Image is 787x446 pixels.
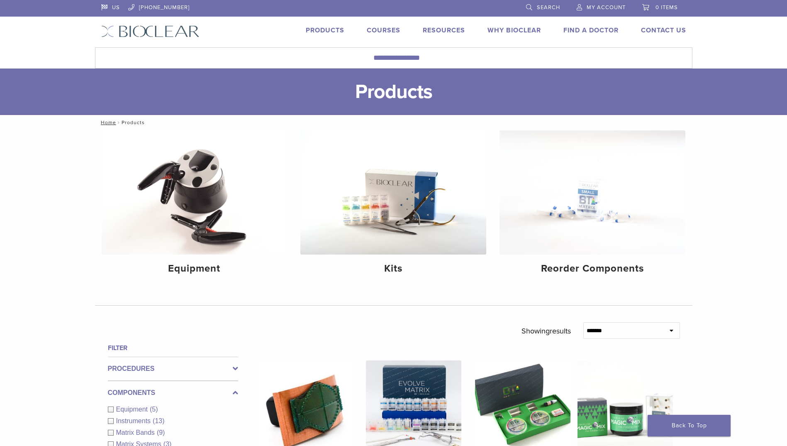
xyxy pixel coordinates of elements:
[423,26,465,34] a: Resources
[521,322,571,340] p: Showing results
[499,130,685,282] a: Reorder Components
[116,406,150,413] span: Equipment
[98,120,116,125] a: Home
[108,364,238,374] label: Procedures
[655,4,678,11] span: 0 items
[153,417,164,424] span: (13)
[648,415,731,436] a: Back To Top
[150,406,158,413] span: (5)
[108,343,238,353] h4: Filter
[506,261,679,276] h4: Reorder Components
[563,26,619,34] a: Find A Doctor
[300,130,486,255] img: Kits
[537,4,560,11] span: Search
[307,261,480,276] h4: Kits
[108,388,238,398] label: Components
[300,130,486,282] a: Kits
[102,130,288,282] a: Equipment
[367,26,400,34] a: Courses
[101,25,200,37] img: Bioclear
[108,261,281,276] h4: Equipment
[157,429,165,436] span: (9)
[102,130,288,255] img: Equipment
[587,4,626,11] span: My Account
[487,26,541,34] a: Why Bioclear
[116,120,122,125] span: /
[116,429,157,436] span: Matrix Bands
[95,115,692,130] nav: Products
[306,26,344,34] a: Products
[116,417,153,424] span: Instruments
[641,26,686,34] a: Contact Us
[499,130,685,255] img: Reorder Components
